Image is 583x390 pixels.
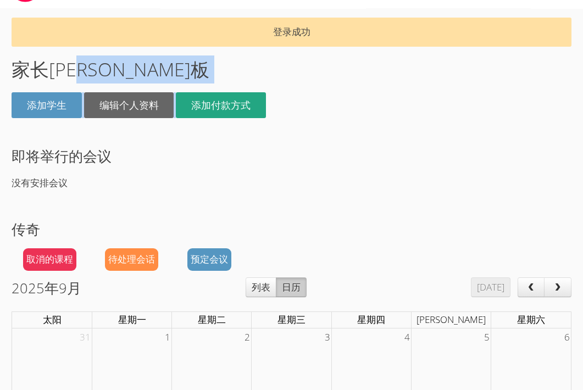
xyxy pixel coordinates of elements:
a: 添加付款方式 [176,92,266,118]
font: 3 [325,331,330,343]
font: 星期三 [277,313,306,326]
font: [PERSON_NAME] [417,313,486,326]
font: 编辑个人资料 [99,98,159,112]
font: [DATE] [477,281,504,293]
button: [DATE] [471,277,510,297]
font: 待处理会话 [108,253,155,265]
font: 太阳 [43,313,62,326]
font: 星期四 [357,313,385,326]
font: 传奇 [12,220,40,238]
font: 6 [564,331,570,343]
font: 添加付款方式 [191,98,251,112]
font: 预定会议 [191,253,228,265]
font: 即将举行的会议 [12,147,112,165]
font: 5 [484,331,490,343]
font: 1 [165,331,170,343]
font: 添加学生 [27,98,66,112]
button: 上一页 [518,277,545,297]
font: 星期一 [118,313,146,326]
font: 列表 [252,281,270,293]
font: 4 [404,331,410,343]
font: 取消的课程 [26,253,73,265]
a: 添加学生 [12,92,82,118]
font: 星期二 [198,313,226,326]
a: 编辑个人资料 [84,92,174,118]
font: 没有安排会议 [12,176,68,189]
font: 2 [245,331,250,343]
font: 星期六 [517,313,545,326]
button: 日历 [276,277,307,297]
font: 登录成功 [273,25,310,38]
button: 下一个 [544,277,571,297]
font: 日历 [282,281,301,293]
button: 列表 [246,277,276,297]
font: 家长[PERSON_NAME]板 [12,57,209,82]
font: 31 [80,331,91,343]
font: 2025年9月 [12,278,81,297]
